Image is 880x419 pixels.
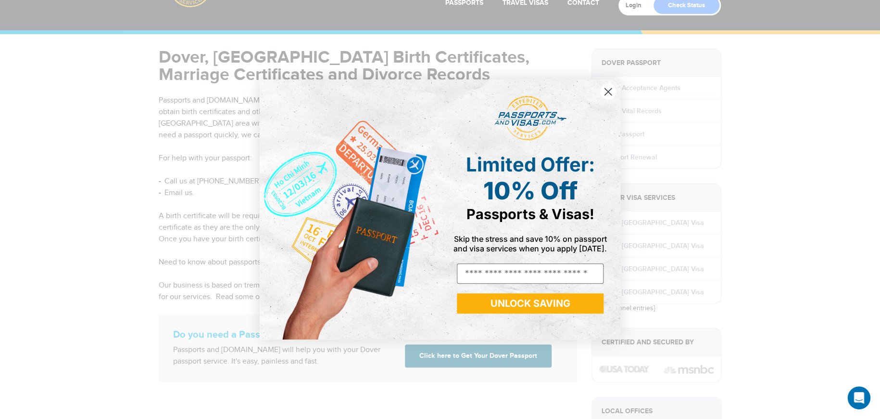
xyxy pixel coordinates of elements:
iframe: Intercom live chat [847,386,870,409]
img: passports and visas [494,96,566,141]
span: 10% Off [483,176,578,205]
span: Skip the stress and save 10% on passport and visa services when you apply [DATE]. [453,234,607,253]
img: de9cda0d-0715-46ca-9a25-073762a91ba7.png [260,79,440,340]
button: UNLOCK SAVING [457,293,603,314]
span: Limited Offer: [466,153,595,176]
span: Passports & Visas! [466,206,594,223]
button: Close dialog [600,83,616,100]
